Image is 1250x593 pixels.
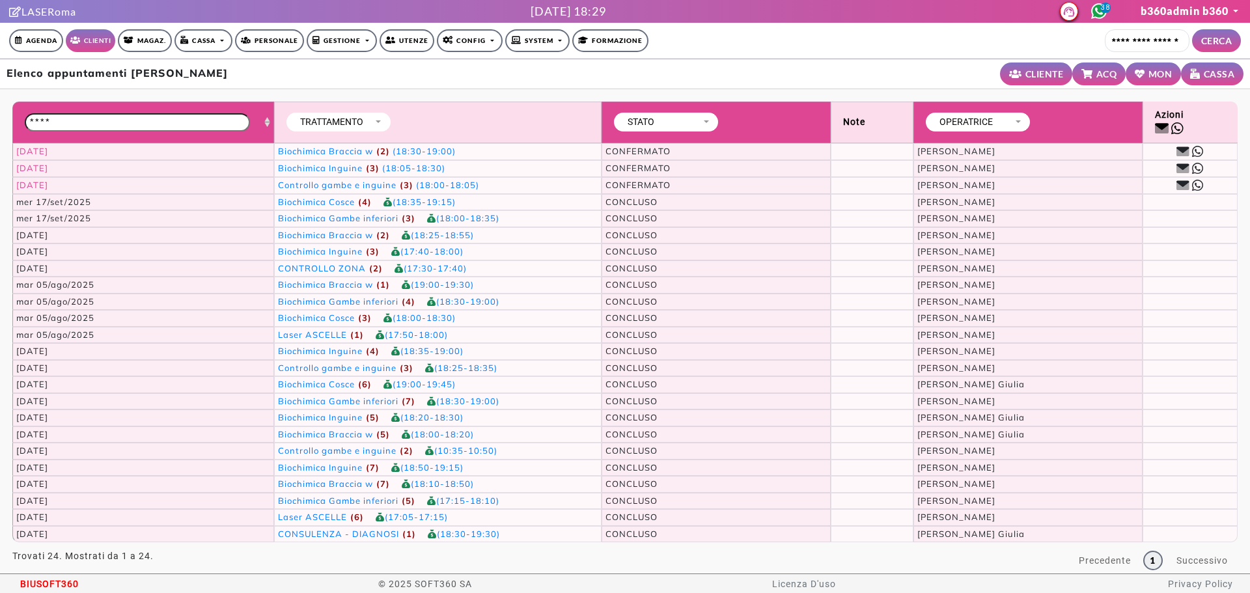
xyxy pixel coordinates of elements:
span: Clicca per vedere il dettaglio [278,312,355,323]
td: [DATE] [12,509,274,526]
span: [PERSON_NAME] [917,246,995,256]
span: (3) [363,163,380,173]
span: Clicca per vedere il dettaglio [278,246,363,256]
td: [DATE] [12,526,274,543]
td: mar 05/ago/2025 [12,310,274,327]
span: CONCLUSO [605,379,658,389]
span: (3) [396,180,413,190]
span: [PERSON_NAME] [917,478,995,489]
a: [DATE] [16,146,48,156]
span: (6) [347,512,364,522]
td: mar 05/ago/2025 [12,277,274,294]
a: b360admin b360 [1141,5,1241,17]
span: Clicca per vedere il dettaglio [278,462,363,473]
td: (18:25-18:55) [274,227,602,244]
span: CONCLUSO [605,213,658,223]
td: (17:15-18:10) [274,493,602,510]
span: (1) [347,329,364,340]
a: Config [437,29,503,52]
td: (18:30-19:00) [274,393,602,410]
a: LASERoma [9,5,76,18]
td: mer 17/set/2025 [12,210,274,227]
span: [PERSON_NAME] [917,312,995,323]
span: Clicca per vedere il dettaglio [278,230,373,240]
td: (18:05-18:30) [274,160,602,177]
span: (1) [373,279,390,290]
span: [PERSON_NAME] [917,163,995,173]
span: (5) [373,429,390,439]
a: [DATE] [16,163,48,173]
span: CONCLUSO [605,512,658,522]
th: Servizio [274,102,602,143]
span: (3) [396,363,413,373]
span: [PERSON_NAME] [917,346,995,356]
td: (18:20-18:30) [274,409,602,426]
span: Clicca per vedere il dettaglio [278,478,373,489]
td: [DATE] [12,493,274,510]
span: (4) [363,346,380,356]
span: [PERSON_NAME] [917,363,995,373]
a: ACQ [1072,62,1126,85]
span: CONCLUSO [605,346,658,356]
span: [PERSON_NAME] [917,213,995,223]
td: [DATE] [12,343,274,360]
span: [PERSON_NAME] [917,146,995,156]
span: [PERSON_NAME] [917,512,995,522]
a: Successivo [1167,549,1238,573]
div: STATO [621,115,699,129]
i: Clicca per andare alla pagina di firma [9,7,21,17]
td: (19:00-19:45) [274,376,602,393]
span: Clicca per vedere il dettaglio [278,529,399,539]
span: [PERSON_NAME] Giulia [917,379,1025,389]
a: Clienti [66,29,115,52]
span: [PERSON_NAME] [917,296,995,307]
td: (18:30-19:00) [274,294,602,310]
span: Clicca per vedere il dettaglio [278,180,396,190]
span: [PERSON_NAME] [917,329,995,340]
small: MON [1148,67,1173,81]
span: (3) [363,246,380,256]
span: [PERSON_NAME] [917,197,995,207]
span: CONFERMATO [605,180,671,190]
td: [DATE] [12,260,274,277]
span: Clicca per vedere il dettaglio [278,329,347,340]
span: CONCLUSO [605,312,658,323]
td: (18:50-19:15) [274,460,602,476]
button: CERCA [1192,29,1242,52]
span: (2) [396,445,413,456]
td: [DATE] [12,393,274,410]
td: [DATE] [12,376,274,393]
span: Clicca per vedere il dettaglio [278,346,363,356]
td: (18:25-18:35) [274,360,602,377]
td: [DATE] [12,426,274,443]
span: CONCLUSO [605,296,658,307]
td: (18:30-19:30) [274,526,602,543]
td: (18:35-19:00) [274,343,602,360]
td: (19:00-19:30) [274,277,602,294]
span: (2) [373,146,390,156]
span: (4) [355,197,372,207]
span: CONFERMATO [605,163,671,173]
small: CLIENTE [1025,67,1064,81]
span: (6) [355,379,372,389]
div: OPERATRICE [933,115,1010,129]
span: Clicca per vedere il dettaglio [278,396,398,406]
button: OPERATRICE [930,114,1026,130]
a: [DATE] [16,180,48,190]
a: Magaz. [118,29,172,52]
a: Agenda [9,29,63,52]
td: (18:00-18:30) [274,310,602,327]
td: [DATE] [12,360,274,377]
div: TRATTAMENTO [294,115,371,129]
span: (7) [363,462,380,473]
span: Clicca per vedere il dettaglio [278,379,355,389]
span: Clicca per vedere il dettaglio [278,279,373,290]
span: (5) [363,412,380,422]
td: (18:10-18:50) [274,476,602,493]
a: Utenze [380,29,434,52]
span: CONCLUSO [605,230,658,240]
span: CONCLUSO [605,197,658,207]
td: (18:35-19:15) [274,194,602,211]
